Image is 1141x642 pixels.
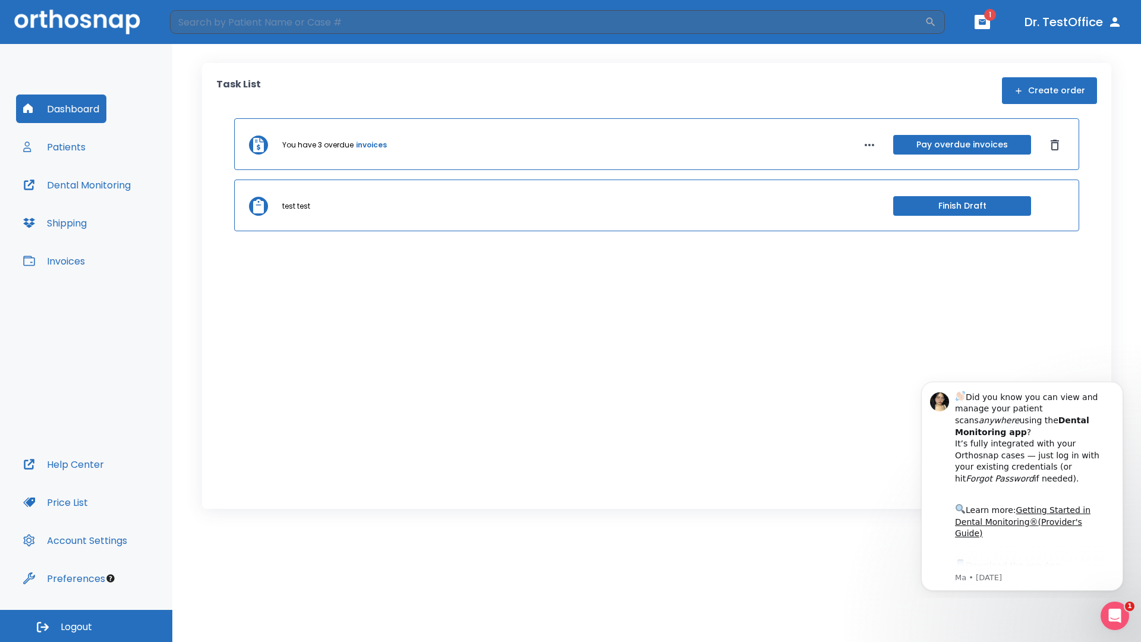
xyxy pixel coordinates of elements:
[16,488,95,517] button: Price List
[170,10,925,34] input: Search by Patient Name or Case #
[16,526,134,555] button: Account Settings
[16,564,112,593] button: Preferences
[16,171,138,199] button: Dental Monitoring
[52,190,157,211] a: App Store
[984,9,996,21] span: 1
[1002,77,1097,104] button: Create order
[16,450,111,479] button: Help Center
[16,247,92,275] button: Invoices
[61,621,92,634] span: Logout
[282,201,310,212] p: test test
[16,95,106,123] button: Dashboard
[16,209,94,237] button: Shipping
[16,133,93,161] button: Patients
[52,202,201,212] p: Message from Ma, sent 8w ago
[1020,11,1127,33] button: Dr. TestOffice
[356,140,387,150] a: invoices
[282,140,354,150] p: You have 3 overdue
[1045,136,1064,155] button: Dismiss
[14,10,140,34] img: Orthosnap
[1125,602,1134,611] span: 1
[216,77,261,104] p: Task List
[893,135,1031,155] button: Pay overdue invoices
[903,371,1141,598] iframe: Intercom notifications message
[52,187,201,247] div: Download the app: | ​ Let us know if you need help getting started!
[893,196,1031,216] button: Finish Draft
[105,573,116,584] div: Tooltip anchor
[201,18,211,28] button: Dismiss notification
[1101,602,1129,630] iframe: Intercom live chat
